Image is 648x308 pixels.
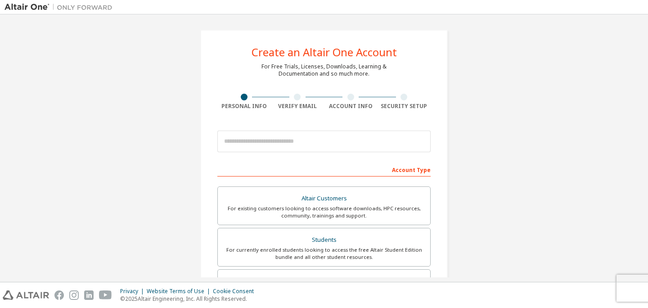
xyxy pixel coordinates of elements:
p: © 2025 Altair Engineering, Inc. All Rights Reserved. [120,295,259,303]
div: Account Info [324,103,378,110]
img: youtube.svg [99,290,112,300]
div: Privacy [120,288,147,295]
div: Faculty [223,275,425,288]
div: Account Type [217,162,431,177]
div: Security Setup [378,103,431,110]
img: instagram.svg [69,290,79,300]
img: altair_logo.svg [3,290,49,300]
div: Personal Info [217,103,271,110]
img: facebook.svg [54,290,64,300]
img: Altair One [4,3,117,12]
div: For Free Trials, Licenses, Downloads, Learning & Documentation and so much more. [261,63,387,77]
div: Altair Customers [223,192,425,205]
img: linkedin.svg [84,290,94,300]
div: For currently enrolled students looking to access the free Altair Student Edition bundle and all ... [223,246,425,261]
div: For existing customers looking to access software downloads, HPC resources, community, trainings ... [223,205,425,219]
div: Students [223,234,425,246]
div: Website Terms of Use [147,288,213,295]
div: Create an Altair One Account [252,47,397,58]
div: Verify Email [271,103,324,110]
div: Cookie Consent [213,288,259,295]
